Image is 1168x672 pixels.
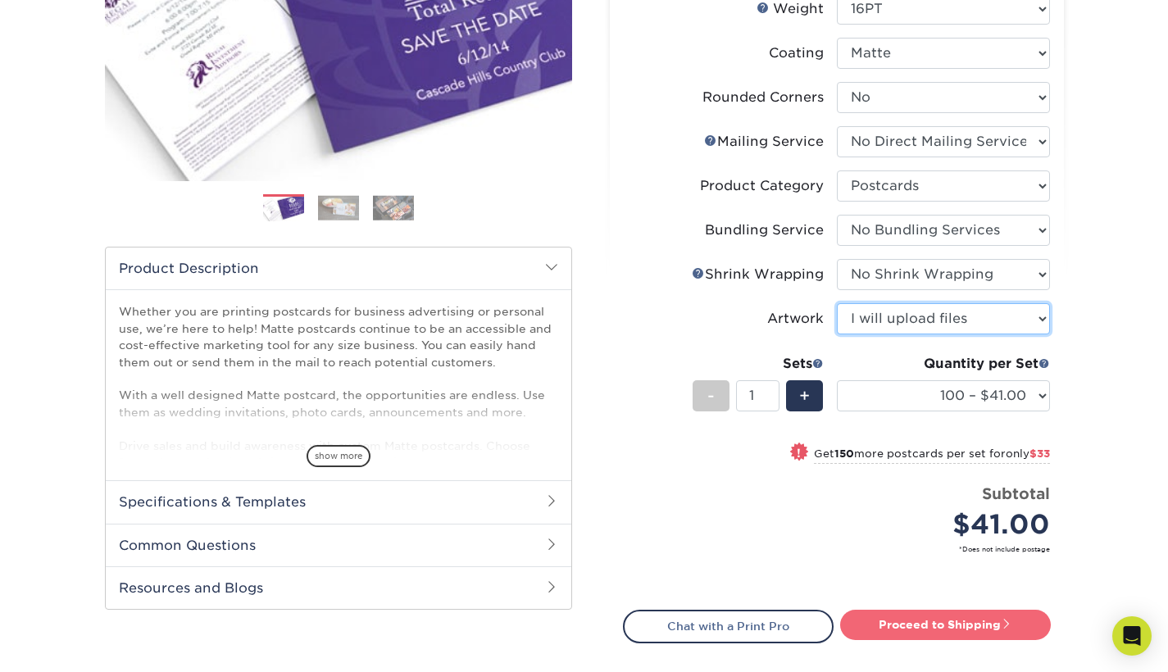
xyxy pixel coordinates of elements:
p: Whether you are printing postcards for business advertising or personal use, we’re here to help! ... [119,303,558,504]
div: Mailing Service [704,132,824,152]
div: Rounded Corners [702,88,824,107]
span: only [1006,447,1050,460]
small: Get more postcards per set for [814,447,1050,464]
a: Proceed to Shipping [840,610,1051,639]
small: *Does not include postage [636,544,1050,554]
div: Bundling Service [705,220,824,240]
span: ! [797,444,801,461]
span: - [707,384,715,408]
strong: 150 [834,447,854,460]
div: Shrink Wrapping [692,265,824,284]
h2: Specifications & Templates [106,480,571,523]
div: Product Category [700,176,824,196]
h2: Resources and Blogs [106,566,571,609]
img: Postcards 01 [263,195,304,224]
span: $33 [1029,447,1050,460]
img: Postcards 02 [318,195,359,220]
h2: Product Description [106,247,571,289]
strong: Subtotal [982,484,1050,502]
a: Chat with a Print Pro [623,610,834,642]
div: Coating [769,43,824,63]
div: $41.00 [849,505,1050,544]
div: Artwork [767,309,824,329]
div: Quantity per Set [837,354,1050,374]
div: Open Intercom Messenger [1112,616,1152,656]
div: Sets [693,354,824,374]
img: Postcards 03 [373,195,414,220]
h2: Common Questions [106,524,571,566]
span: show more [307,445,370,467]
span: + [799,384,810,408]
